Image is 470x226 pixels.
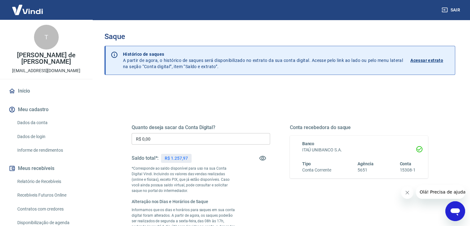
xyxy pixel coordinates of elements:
[302,167,331,173] h6: Conta Corrente
[5,52,87,65] p: [PERSON_NAME] de [PERSON_NAME]
[400,161,411,166] span: Conta
[400,167,416,173] h6: 15308-1
[132,166,235,193] p: *Corresponde ao saldo disponível para uso na sua Conta Digital Vindi. Incluindo os valores das ve...
[7,84,85,98] a: Início
[410,57,443,63] p: Acessar extrato
[302,141,315,146] span: Banco
[132,155,159,161] h5: Saldo total*:
[401,186,413,199] iframe: Fechar mensagem
[34,25,59,50] div: T
[12,67,80,74] p: [EMAIL_ADDRESS][DOMAIN_NAME]
[132,124,270,131] h5: Quanto deseja sacar da Conta Digital?
[416,185,465,199] iframe: Mensagem da empresa
[15,116,85,129] a: Dados da conta
[7,103,85,116] button: Meu cadastro
[15,144,85,157] a: Informe de rendimentos
[290,124,428,131] h5: Conta recebedora do saque
[15,189,85,202] a: Recebíveis Futuros Online
[7,162,85,175] button: Meus recebíveis
[15,203,85,215] a: Contratos com credores
[302,161,311,166] span: Tipo
[302,147,416,153] h6: ITAÚ UNIBANCO S.A.
[15,130,85,143] a: Dados de login
[358,161,374,166] span: Agência
[440,4,463,16] button: Sair
[4,4,52,9] span: Olá! Precisa de ajuda?
[123,51,403,57] p: Histórico de saques
[123,51,403,70] p: A partir de agora, o histórico de saques será disponibilizado no extrato da sua conta digital. Ac...
[445,201,465,221] iframe: Botão para abrir a janela de mensagens
[132,198,235,205] h6: Alteração nos Dias e Horários de Saque
[410,51,450,70] a: Acessar extrato
[15,175,85,188] a: Relatório de Recebíveis
[358,167,374,173] h6: 5651
[165,155,188,162] p: R$ 1.257,97
[104,32,455,41] h3: Saque
[7,0,48,19] img: Vindi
